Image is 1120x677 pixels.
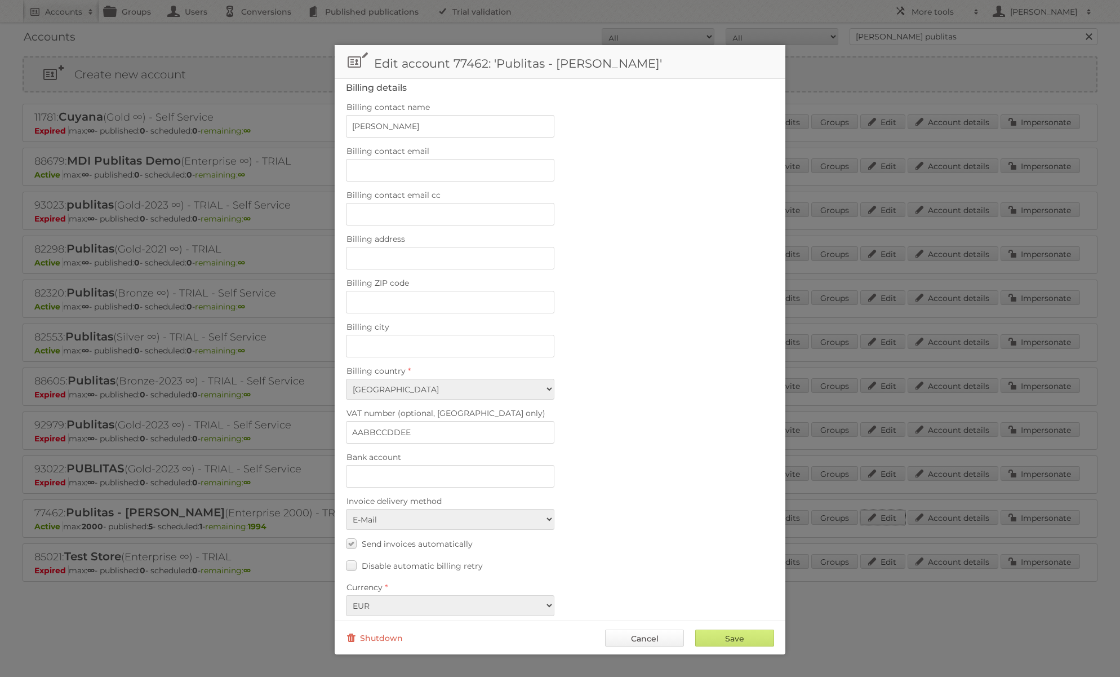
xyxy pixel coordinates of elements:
span: Billing city [346,322,389,332]
span: Billing address [346,234,405,244]
span: Disable automatic billing retry [362,561,483,571]
input: Save [695,630,774,647]
legend: Billing details [346,82,407,93]
span: Currency [346,582,383,592]
span: Billing contact email [346,146,429,156]
h1: Edit account 77462: 'Publitas - [PERSON_NAME]' [335,45,785,79]
a: Shutdown [346,630,403,647]
span: Invoice delivery method [346,496,442,506]
span: Send invoices automatically [362,539,473,549]
span: Billing ZIP code [346,278,409,288]
span: Billing contact name [346,102,430,112]
span: Bank account [346,452,401,462]
a: Cancel [605,630,684,647]
span: VAT number (optional, [GEOGRAPHIC_DATA] only) [346,408,545,418]
span: Billing contact email cc [346,190,441,200]
span: Billing country [346,366,406,376]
